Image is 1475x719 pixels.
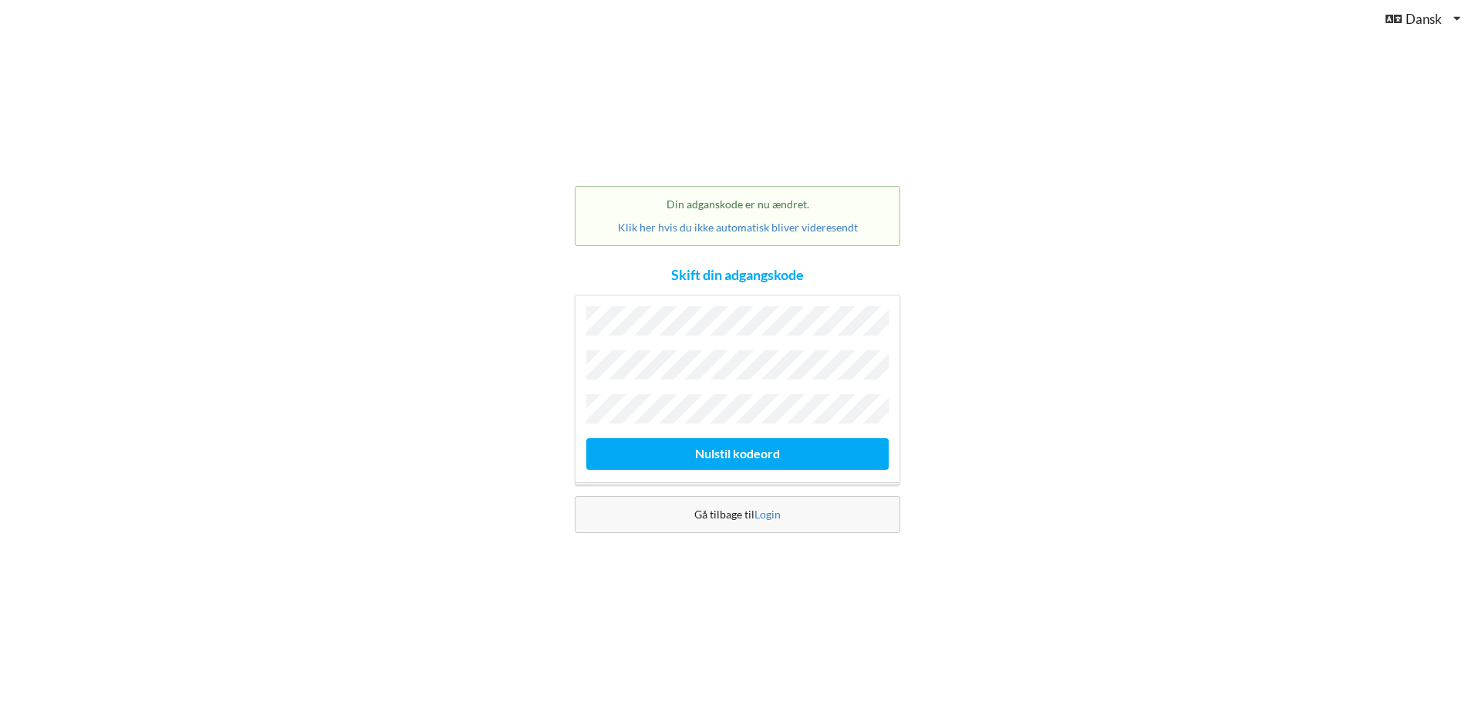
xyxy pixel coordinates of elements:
[586,438,889,470] button: Nulstil kodeord
[591,197,884,212] p: Din adganskode er nu ændret.
[618,221,858,234] a: Klik her hvis du ikke automatisk bliver videresendt
[575,496,900,533] div: Gå tilbage til
[671,266,804,284] div: Skift din adgangskode
[754,508,781,521] a: Login
[1406,12,1442,25] span: Dansk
